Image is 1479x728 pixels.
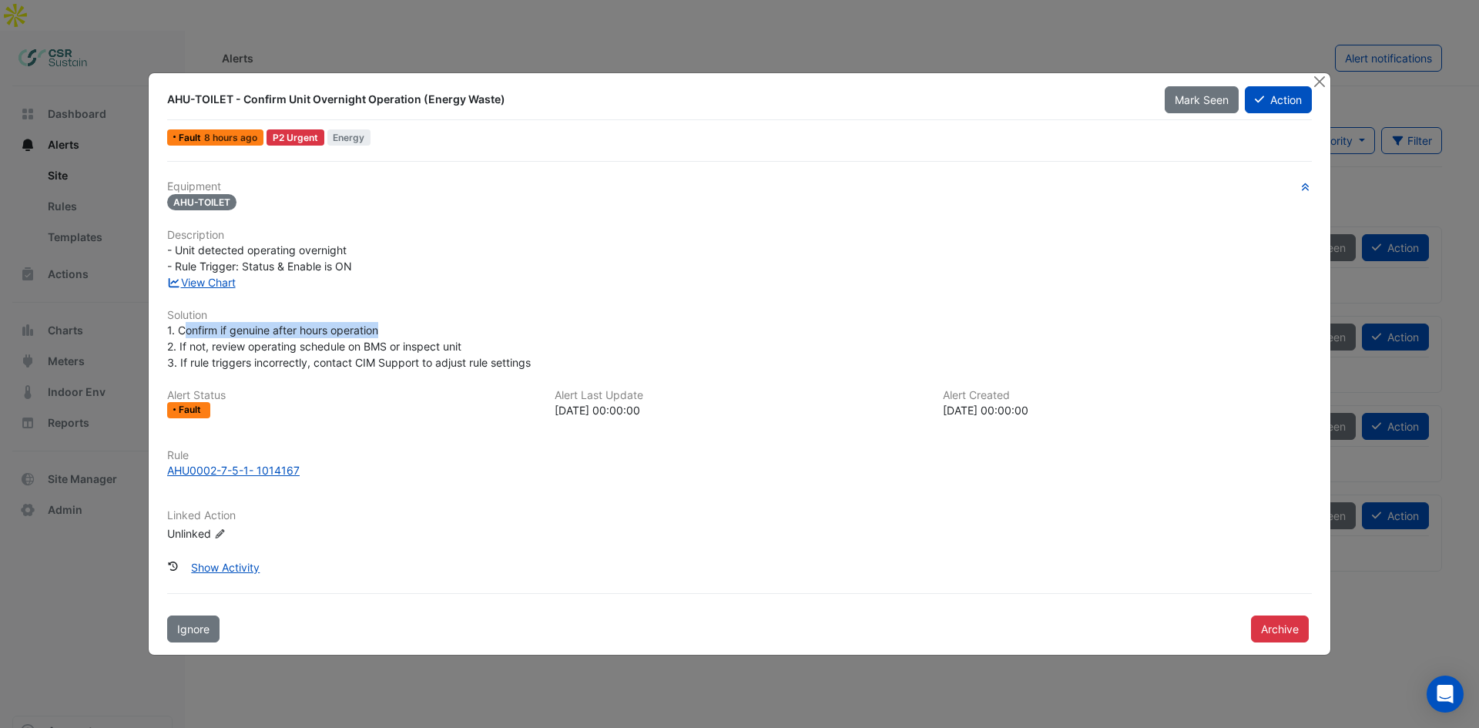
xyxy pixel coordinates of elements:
[1175,93,1229,106] span: Mark Seen
[167,509,1312,522] h6: Linked Action
[167,276,236,289] a: View Chart
[177,622,210,636] span: Ignore
[167,309,1312,322] h6: Solution
[167,449,1312,462] h6: Rule
[1165,86,1239,113] button: Mark Seen
[167,229,1312,242] h6: Description
[167,525,352,541] div: Unlinked
[555,402,924,418] div: [DATE] 00:00:00
[214,528,226,539] fa-icon: Edit Linked Action
[179,405,204,414] span: Fault
[167,92,1146,107] div: AHU-TOILET - Confirm Unit Overnight Operation (Energy Waste)
[181,554,270,581] button: Show Activity
[943,389,1312,402] h6: Alert Created
[555,389,924,402] h6: Alert Last Update
[167,462,300,478] div: AHU0002-7-5-1
[167,194,236,210] span: AHU-TOILET
[1427,676,1464,713] div: Open Intercom Messenger
[167,389,536,402] h6: Alert Status
[1251,616,1309,642] button: Archive
[179,133,204,143] span: Fault
[1245,86,1312,113] button: Action
[204,132,257,143] span: Wed 10-Sep-2025 00:00 BST
[167,616,220,642] button: Ignore
[1311,73,1327,89] button: Close
[167,462,1312,478] a: AHU0002-7-5-1- 1014167
[167,324,531,369] span: 1. Confirm if genuine after hours operation 2. If not, review operating schedule on BMS or inspec...
[249,464,300,477] tcxspan: Call - 1014167 via 3CX
[943,402,1312,418] div: [DATE] 00:00:00
[167,243,352,273] span: - Unit detected operating overnight - Rule Trigger: Status & Enable is ON
[167,180,1312,193] h6: Equipment
[327,129,371,146] span: Energy
[267,129,324,146] div: P2 Urgent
